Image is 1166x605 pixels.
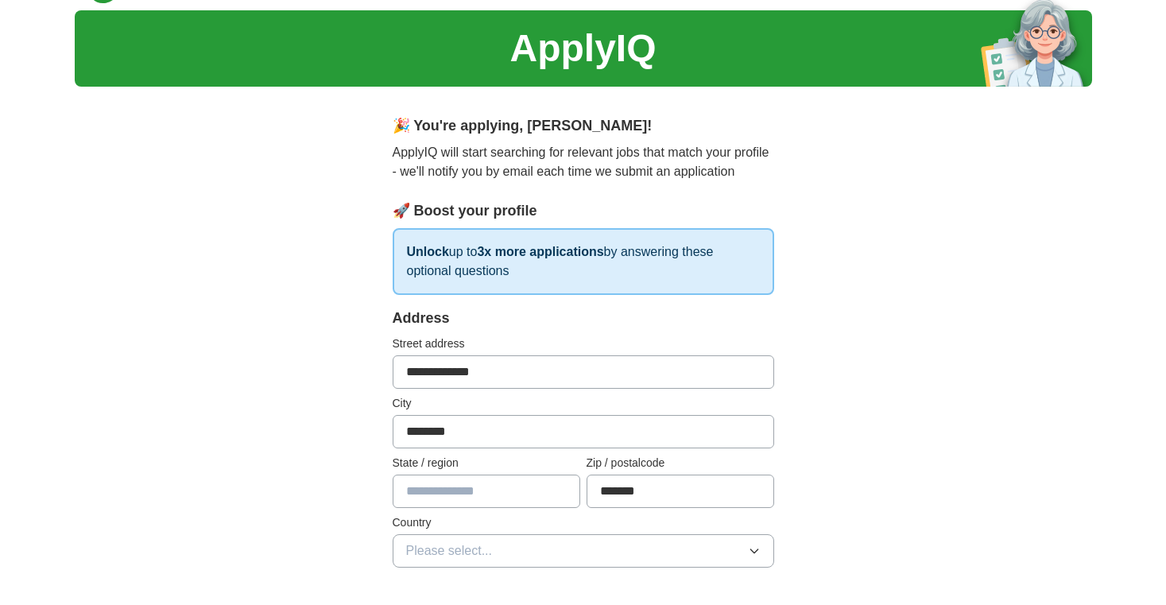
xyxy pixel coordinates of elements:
p: up to by answering these optional questions [393,228,774,295]
h1: ApplyIQ [509,20,656,77]
div: Address [393,308,774,329]
p: ApplyIQ will start searching for relevant jobs that match your profile - we'll notify you by emai... [393,143,774,181]
button: Please select... [393,534,774,568]
label: Zip / postalcode [587,455,774,471]
label: City [393,395,774,412]
strong: Unlock [407,245,449,258]
div: 🚀 Boost your profile [393,200,774,222]
label: Country [393,514,774,531]
label: State / region [393,455,580,471]
div: 🎉 You're applying , [PERSON_NAME] ! [393,115,774,137]
label: Street address [393,335,774,352]
strong: 3x more applications [477,245,603,258]
span: Please select... [406,541,493,560]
